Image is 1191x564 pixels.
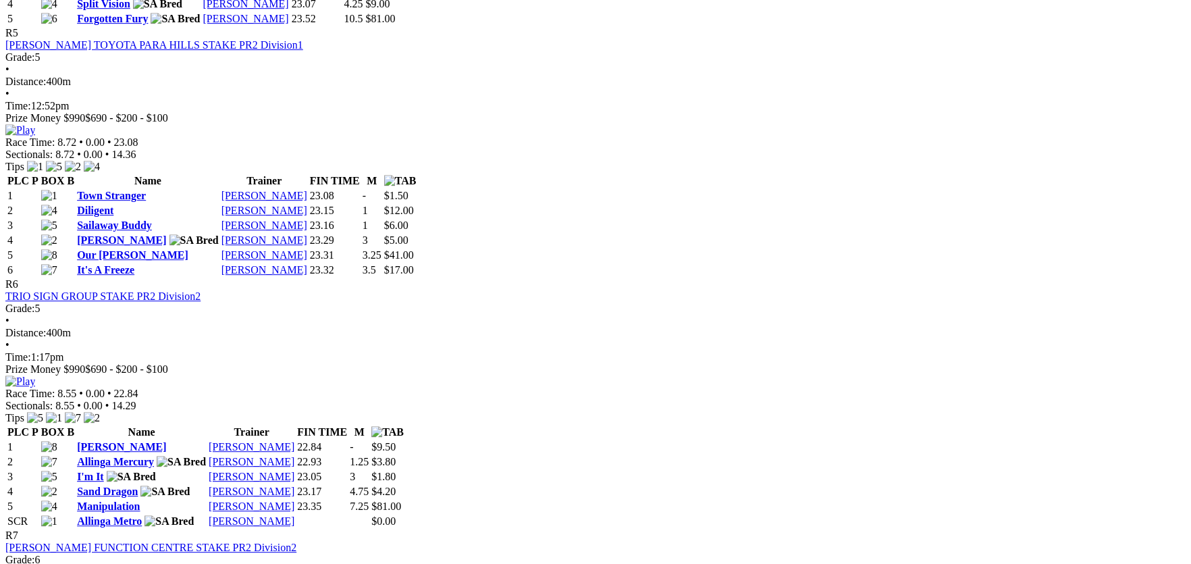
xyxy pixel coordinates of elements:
a: [PERSON_NAME] [221,205,307,216]
td: 23.15 [309,204,361,217]
span: $3.80 [371,456,396,467]
td: 4 [7,234,39,247]
span: $41.00 [384,249,414,261]
span: $6.00 [384,220,408,231]
img: SA Bred [157,456,206,468]
img: 2 [41,486,57,498]
td: 5 [7,500,39,513]
img: 4 [41,205,57,217]
span: • [107,388,111,399]
div: 400m [5,327,1186,339]
span: • [79,136,83,148]
img: 5 [41,220,57,232]
th: M [349,426,369,439]
span: $5.00 [384,234,408,246]
a: [PERSON_NAME] [77,441,166,453]
td: 22.93 [296,455,348,469]
img: 1 [41,190,57,202]
div: 5 [5,51,1186,63]
img: SA Bred [151,13,200,25]
span: 14.29 [111,400,136,411]
a: Allinga Mercury [77,456,154,467]
span: • [79,388,83,399]
span: $690 - $200 - $100 [85,363,168,375]
span: 0.00 [86,388,105,399]
a: [PERSON_NAME] [203,13,289,24]
span: B [67,426,74,438]
span: $1.80 [371,471,396,482]
span: P [32,426,38,438]
span: • [77,400,81,411]
th: FIN TIME [309,174,361,188]
text: 3 [363,234,368,246]
span: $0.00 [371,515,396,527]
text: 3.25 [363,249,381,261]
span: Tips [5,161,24,172]
span: BOX [41,426,65,438]
td: 5 [7,12,39,26]
a: Our [PERSON_NAME] [77,249,188,261]
td: 23.08 [309,189,361,203]
td: 23.52 [291,12,342,26]
td: 4 [7,485,39,498]
td: 5 [7,249,39,262]
span: Sectionals: [5,400,53,411]
a: [PERSON_NAME] FUNCTION CENTRE STAKE PR2 Division2 [5,542,296,553]
span: Race Time: [5,388,55,399]
span: Time: [5,100,31,111]
img: 4 [84,161,100,173]
span: • [5,315,9,326]
text: 7.25 [350,501,369,512]
span: Tips [5,412,24,424]
span: Race Time: [5,136,55,148]
span: Sectionals: [5,149,53,160]
span: 0.00 [84,400,103,411]
img: 5 [46,161,62,173]
th: Trainer [208,426,295,439]
a: [PERSON_NAME] [221,234,307,246]
img: 7 [41,456,57,468]
a: [PERSON_NAME] [221,264,307,276]
a: [PERSON_NAME] [221,249,307,261]
img: 8 [41,249,57,261]
th: Trainer [221,174,308,188]
td: 6 [7,263,39,277]
td: 2 [7,455,39,469]
img: 7 [65,412,81,424]
span: • [105,149,109,160]
span: P [32,175,38,186]
span: 8.72 [57,136,76,148]
a: Manipulation [77,501,140,512]
td: 23.35 [296,500,348,513]
a: Town Stranger [77,190,146,201]
span: 8.55 [55,400,74,411]
div: 1:17pm [5,351,1186,363]
span: Distance: [5,76,46,87]
span: R5 [5,27,18,39]
span: • [105,400,109,411]
span: $17.00 [384,264,414,276]
a: [PERSON_NAME] [209,471,294,482]
span: • [5,63,9,75]
span: Distance: [5,327,46,338]
span: B [67,175,74,186]
span: Grade: [5,51,35,63]
div: 12:52pm [5,100,1186,112]
span: • [5,339,9,351]
span: R6 [5,278,18,290]
a: [PERSON_NAME] [209,501,294,512]
img: TAB [371,426,404,438]
span: • [5,88,9,99]
td: 23.32 [309,263,361,277]
text: 3 [350,471,355,482]
span: R7 [5,530,18,541]
div: 400m [5,76,1186,88]
span: $1.50 [384,190,408,201]
img: SA Bred [144,515,194,528]
span: BOX [41,175,65,186]
a: [PERSON_NAME] [221,190,307,201]
span: • [77,149,81,160]
text: 1.25 [350,456,369,467]
span: 23.08 [114,136,138,148]
img: SA Bred [140,486,190,498]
